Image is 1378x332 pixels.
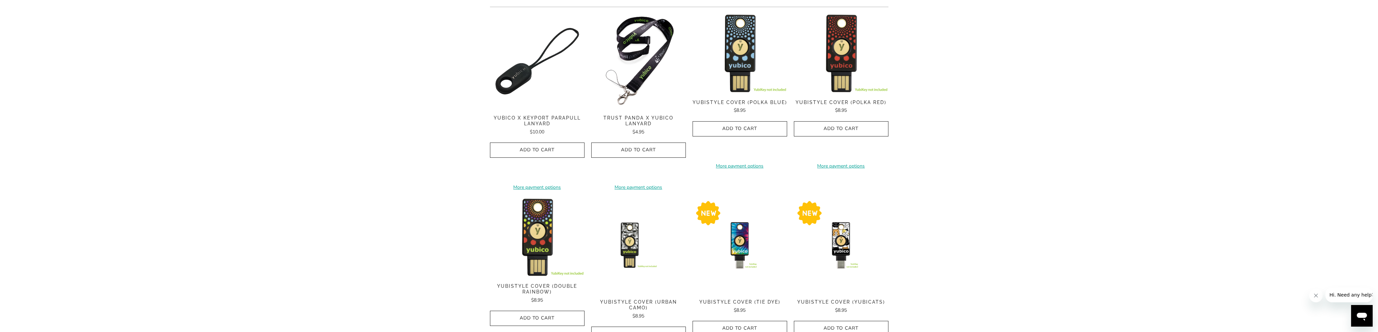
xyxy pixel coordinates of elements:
span: Add to Cart [700,326,780,331]
span: YubiStyle Cover (Polka Red) [794,100,888,105]
a: YubiStyle Cover (Tie Dye) $8.95 [693,299,787,314]
a: More payment options [591,184,686,191]
iframe: Button to launch messaging window [1351,305,1373,327]
a: YubiStyle Cover (Urban Camo) - Trust Panda YubiStyle Cover (Urban Camo) - Trust Panda [591,198,686,292]
a: Yubico x Keyport Parapull Lanyard $10.00 [490,115,584,136]
img: YubiStyle Cover (Polka Blue) - Trust Panda [693,14,787,93]
span: Add to Cart [497,315,577,321]
span: $4.95 [632,129,644,135]
img: YubiStyle Cover (YubiCats) - Trust Panda [794,198,888,292]
span: $8.95 [734,107,746,113]
a: More payment options [794,162,888,170]
a: More payment options [693,162,787,170]
button: Add to Cart [490,311,584,326]
button: Add to Cart [591,143,686,158]
button: Add to Cart [490,143,584,158]
span: Add to Cart [497,147,577,153]
span: YubiStyle Cover (Tie Dye) [693,299,787,305]
span: $8.95 [632,313,644,319]
a: YubiStyle Cover (Urban Camo) $8.95 [591,299,686,320]
img: YubiStyle Cover (Polka Red) - Trust Panda [794,14,888,93]
a: YubiStyle Cover (Polka Red) $8.95 [794,100,888,114]
a: Trust Panda x Yubico Lanyard $4.95 [591,115,686,136]
img: Trust Panda Yubico Lanyard - Trust Panda [591,14,686,108]
span: $8.95 [531,297,543,303]
span: YubiStyle Cover (Double Rainbow) [490,283,584,295]
span: Add to Cart [801,126,881,132]
a: YubiStyle Cover (Tie Dye) - Trust Panda YubiStyle Cover (Tie Dye) - Trust Panda [693,198,787,292]
span: $8.95 [835,307,847,313]
iframe: Close message [1309,289,1323,302]
span: Yubico x Keyport Parapull Lanyard [490,115,584,127]
span: YubiStyle Cover (YubiCats) [794,299,888,305]
span: $8.95 [835,107,847,113]
iframe: Message from company [1325,287,1373,302]
img: Yubico x Keyport Parapull Lanyard - Trust Panda [490,14,584,108]
img: YubiStyle Cover (Urban Camo) - Trust Panda [591,198,686,292]
span: Hi. Need any help? [4,5,49,10]
span: Add to Cart [801,326,881,331]
a: YubiStyle Cover (Double Rainbow) $8.95 [490,283,584,304]
a: YubiStyle Cover (Polka Blue) $8.95 [693,100,787,114]
a: YubiStyle Cover (YubiCats) - Trust Panda YubiStyle Cover (YubiCats) - Trust Panda [794,198,888,292]
span: $10.00 [530,129,544,135]
span: YubiStyle Cover (Urban Camo) [591,299,686,311]
button: Add to Cart [794,121,888,136]
span: Add to Cart [700,126,780,132]
span: Trust Panda x Yubico Lanyard [591,115,686,127]
a: YubiStyle Cover (YubiCats) $8.95 [794,299,888,314]
a: Yubico x Keyport Parapull Lanyard - Trust Panda Yubico x Keyport Parapull Lanyard - Trust Panda [490,14,584,108]
a: More payment options [490,184,584,191]
img: YubiStyle Cover (Tie Dye) - Trust Panda [693,198,787,292]
span: YubiStyle Cover (Polka Blue) [693,100,787,105]
button: Add to Cart [693,121,787,136]
span: $8.95 [734,307,746,313]
img: YubiStyle Cover (Double Rainbow) - Trust Panda [490,198,584,277]
span: Add to Cart [598,147,679,153]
